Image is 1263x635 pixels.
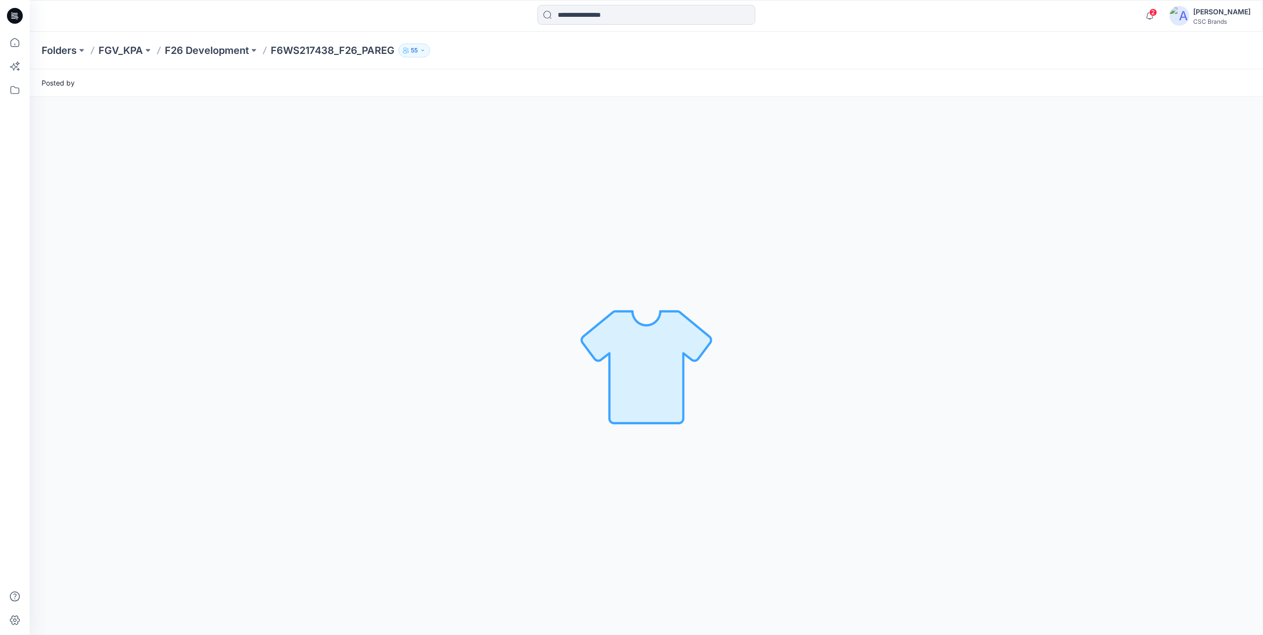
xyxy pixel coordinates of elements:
[1149,8,1157,16] span: 2
[271,44,394,57] p: F6WS217438_F26_PAREG
[1169,6,1189,26] img: avatar
[98,44,143,57] a: FGV_KPA
[1193,6,1251,18] div: [PERSON_NAME]
[398,44,430,57] button: 55
[411,45,418,56] p: 55
[42,78,75,88] span: Posted by
[165,44,249,57] a: F26 Development
[577,297,716,435] img: No Outline
[1193,18,1251,25] div: CSC Brands
[42,44,77,57] a: Folders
